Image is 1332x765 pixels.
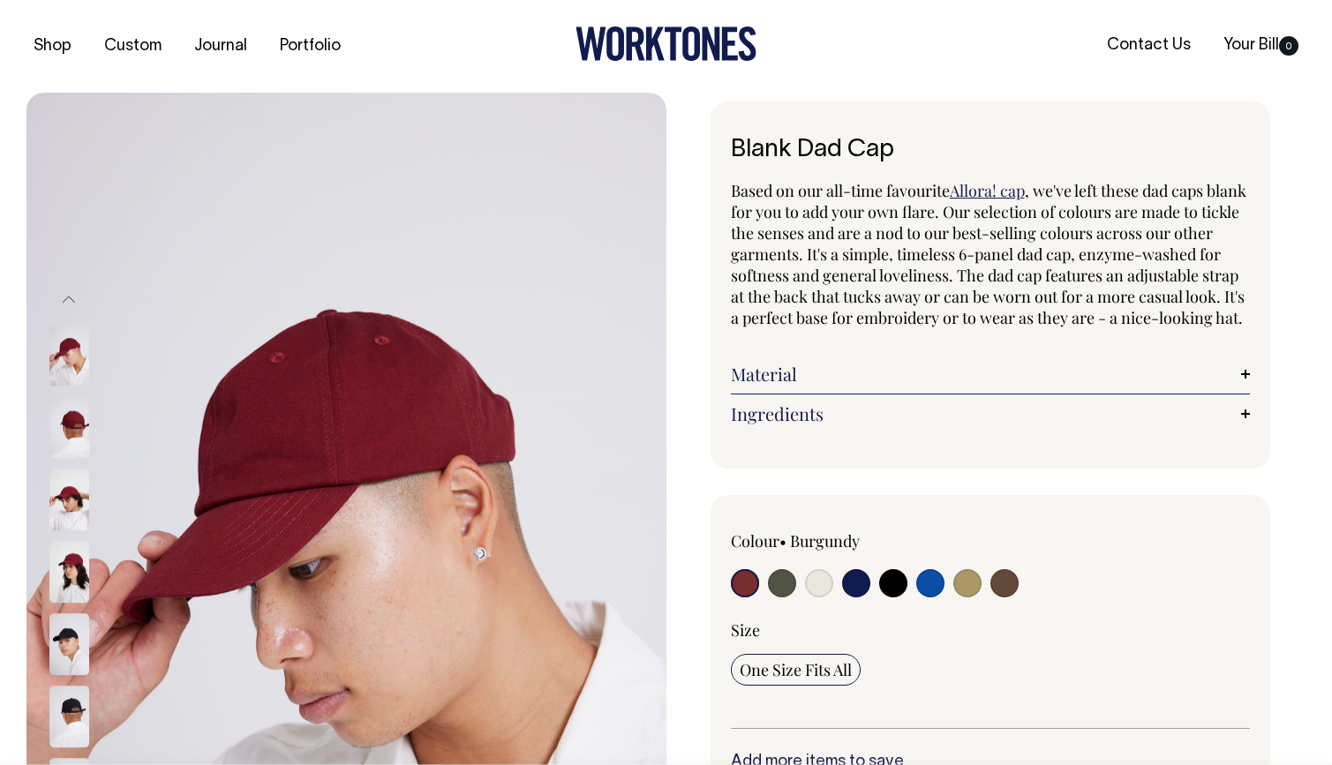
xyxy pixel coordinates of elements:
a: Portfolio [273,32,348,61]
img: black [49,686,89,748]
a: Contact Us [1100,31,1198,60]
a: Ingredients [731,403,1251,424]
img: burgundy [49,542,89,604]
a: Journal [187,32,254,61]
span: , we've left these dad caps blank for you to add your own flare. Our selection of colours are mad... [731,180,1246,328]
a: Custom [97,32,169,61]
span: Based on our all-time favourite [731,180,950,201]
span: One Size Fits All [740,659,852,680]
img: burgundy [49,397,89,459]
button: Previous [56,280,82,319]
span: 0 [1279,36,1298,56]
a: Your Bill0 [1216,31,1306,60]
div: Colour [731,530,938,551]
span: • [779,530,786,551]
input: One Size Fits All [731,654,861,686]
label: Burgundy [790,530,860,551]
a: Allora! cap [950,180,1025,201]
div: Size [731,619,1251,641]
img: burgundy [49,325,89,386]
a: Material [731,364,1251,385]
img: black [49,614,89,676]
a: Shop [26,32,79,61]
h1: Blank Dad Cap [731,137,1251,164]
img: burgundy [49,469,89,531]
